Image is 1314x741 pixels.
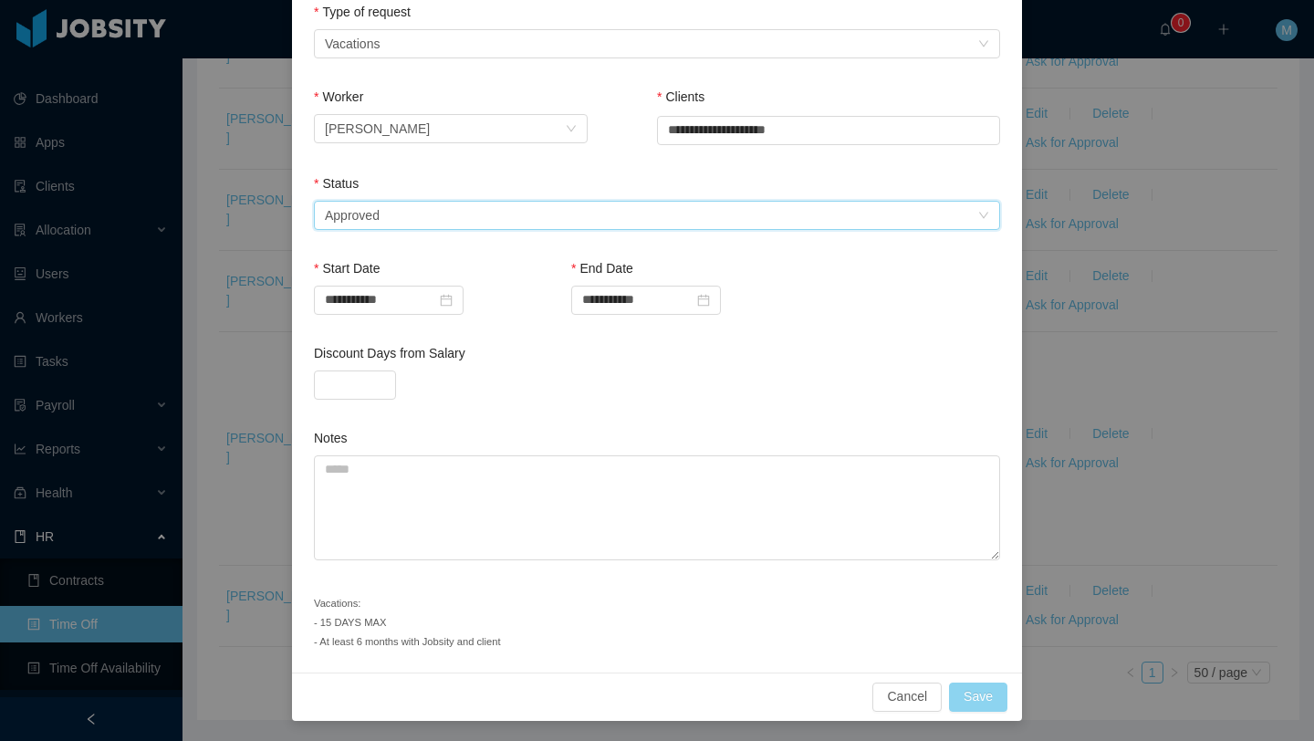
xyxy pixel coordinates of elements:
div: Vacations [325,30,380,57]
label: Notes [314,431,348,445]
div: Approved [325,202,380,229]
label: End Date [571,261,633,276]
label: Type of request [314,5,411,19]
label: Status [314,176,359,191]
div: Jose Alberto Flores [325,115,430,142]
input: Discount Days from Salary [315,371,395,399]
i: icon: calendar [440,294,453,307]
label: Start Date [314,261,380,276]
textarea: Notes [314,455,1000,560]
button: Cancel [872,683,942,712]
small: Vacations: - 15 DAYS MAX - At least 6 months with Jobsity and client [314,598,501,647]
label: Worker [314,89,363,104]
label: Clients [657,89,704,104]
label: Discount Days from Salary [314,346,465,360]
button: Save [949,683,1007,712]
i: icon: calendar [697,294,710,307]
